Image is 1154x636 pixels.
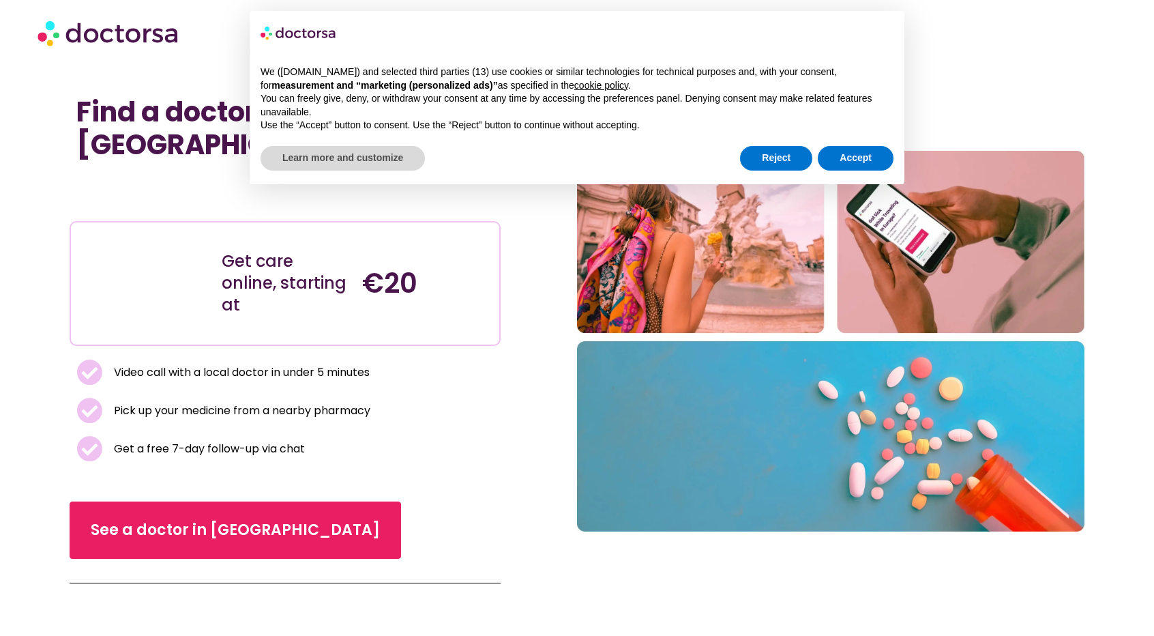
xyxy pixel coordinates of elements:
img: logo [261,22,337,44]
strong: measurement and “marketing (personalized ads)” [271,80,497,91]
div: Get care online, starting at [222,250,349,316]
span: Pick up your medicine from a nearby pharmacy [110,401,370,420]
h4: €20 [362,267,489,300]
p: We ([DOMAIN_NAME]) and selected third parties (13) use cookies or similar technologies for techni... [261,66,893,92]
h1: Find a doctor near me in [GEOGRAPHIC_DATA] [76,96,494,161]
iframe: Customer reviews powered by Trustpilot [76,175,281,191]
span: See a doctor in [GEOGRAPHIC_DATA] [91,519,380,541]
button: Reject [740,146,812,171]
button: Accept [818,146,893,171]
p: You can freely give, deny, or withdraw your consent at any time by accessing the preferences pane... [261,92,893,119]
a: See a doctor in [GEOGRAPHIC_DATA] [70,502,401,559]
a: cookie policy [574,80,628,91]
span: Get a free 7-day follow-up via chat [110,439,305,459]
img: A collage of three pictures. Healthy female traveler enjoying her vacation in Rome, Italy. Someon... [577,151,1084,532]
button: Learn more and customize [261,146,425,171]
img: Illustration depicting a young woman in a casual outfit, engaged with her smartphone. She has a p... [93,233,195,334]
span: Video call with a local doctor in under 5 minutes [110,363,370,382]
p: Use the “Accept” button to consent. Use the “Reject” button to continue without accepting. [261,119,893,132]
iframe: Customer reviews powered by Trustpilot [76,191,494,207]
